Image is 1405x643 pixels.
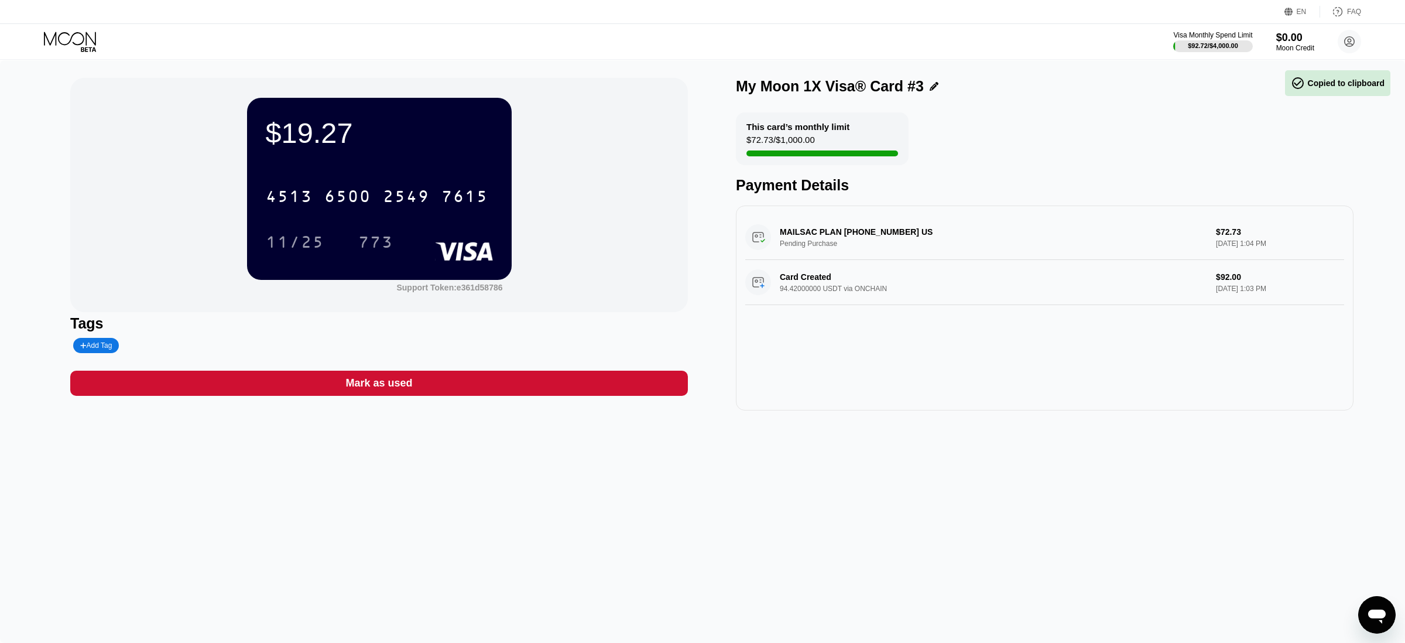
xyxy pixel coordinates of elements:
[70,315,688,332] div: Tags
[383,189,430,207] div: 2549
[746,122,849,132] div: This card’s monthly limit
[396,283,502,292] div: Support Token: e361d58786
[746,135,815,151] div: $72.73 / $1,000.00
[1320,6,1361,18] div: FAQ
[1276,32,1314,44] div: $0.00
[266,234,324,253] div: 11/25
[345,377,412,390] div: Mark as used
[736,78,924,95] div: My Moon 1X Visa® Card #3
[1276,44,1314,52] div: Moon Credit
[73,338,119,353] div: Add Tag
[1284,6,1320,18] div: EN
[1276,32,1314,52] div: $0.00Moon Credit
[70,371,688,396] div: Mark as used
[358,234,393,253] div: 773
[80,341,112,350] div: Add Tag
[257,227,333,256] div: 11/25
[736,177,1353,194] div: Payment Details
[1297,8,1307,16] div: EN
[1173,31,1252,52] div: Visa Monthly Spend Limit$92.72/$4,000.00
[259,182,495,211] div: 4513650025497615
[1358,596,1396,634] iframe: Button to launch messaging window
[324,189,371,207] div: 6500
[266,117,493,149] div: $19.27
[1347,8,1361,16] div: FAQ
[396,283,502,292] div: Support Token:e361d58786
[1291,76,1385,90] div: Copied to clipboard
[349,227,402,256] div: 773
[1173,31,1252,39] div: Visa Monthly Spend Limit
[266,189,313,207] div: 4513
[1291,76,1305,90] span: 
[1188,42,1238,49] div: $92.72 / $4,000.00
[441,189,488,207] div: 7615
